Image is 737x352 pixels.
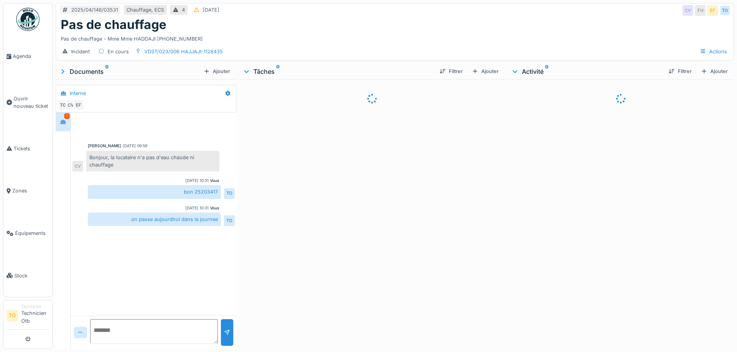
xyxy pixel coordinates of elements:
div: CV [65,100,76,111]
div: [DATE] 09:56 [123,143,147,149]
div: bon 25203417 [88,185,221,199]
div: VDST/023/006 HAJJAJI-1128435 [144,48,223,55]
span: Tickets [14,145,49,152]
div: [DATE] 10:31 [185,178,209,184]
img: Badge_color-CXgf-gQk.svg [16,8,39,31]
span: Ouvrir nouveau ticket [14,95,49,110]
div: Ajouter [698,66,731,77]
div: Tâches [243,67,433,76]
a: Zones [3,170,52,212]
div: Incident [71,48,90,55]
div: CV [72,161,83,172]
div: 4 [182,6,185,14]
div: Chauffage, ECS [127,6,164,14]
div: on passe aujourdhui dans la journee [88,213,221,226]
sup: 0 [545,67,549,76]
a: Stock [3,254,52,297]
span: Stock [14,272,49,279]
div: Filtrer [436,66,466,77]
div: Ajouter [200,66,233,77]
sup: 0 [105,67,109,76]
div: TO [224,215,235,226]
a: Ouvrir nouveau ticket [3,78,52,128]
div: Actions [696,46,730,57]
div: EF [707,5,718,16]
sup: 0 [276,67,280,76]
a: Tickets [3,128,52,170]
div: Filtrer [665,66,695,77]
div: TO [224,188,235,199]
div: EF [73,100,84,111]
h1: Pas de chauffage [61,17,166,32]
div: Bonjour, la locataire n'a pas d'eau chaude ni chauffage [86,151,219,172]
div: CV [682,5,693,16]
div: TO [720,5,730,16]
a: Équipements [3,212,52,255]
div: Ajouter [469,66,502,77]
span: Équipements [15,230,49,237]
li: Technicien Otb [21,304,49,328]
div: Technicien [21,304,49,309]
li: TO [7,310,18,321]
div: En cours [108,48,129,55]
a: TO TechnicienTechnicien Otb [7,304,49,330]
div: Interne [70,90,86,97]
div: Vous [210,205,219,211]
div: 2025/04/146/03531 [71,6,118,14]
div: Activité [511,67,662,76]
span: Agenda [13,53,49,60]
div: [DATE] 10:31 [185,205,209,211]
div: FH [695,5,706,16]
a: Agenda [3,35,52,78]
div: [PERSON_NAME] [88,143,121,149]
div: [DATE] [203,6,219,14]
div: Pas de chauffage - Mme Mme HADDAJI [PHONE_NUMBER] [61,32,729,43]
div: TO [58,100,68,111]
div: Documents [59,67,200,76]
div: 1 [64,113,70,119]
div: Vous [210,178,219,184]
span: Zones [12,187,49,194]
